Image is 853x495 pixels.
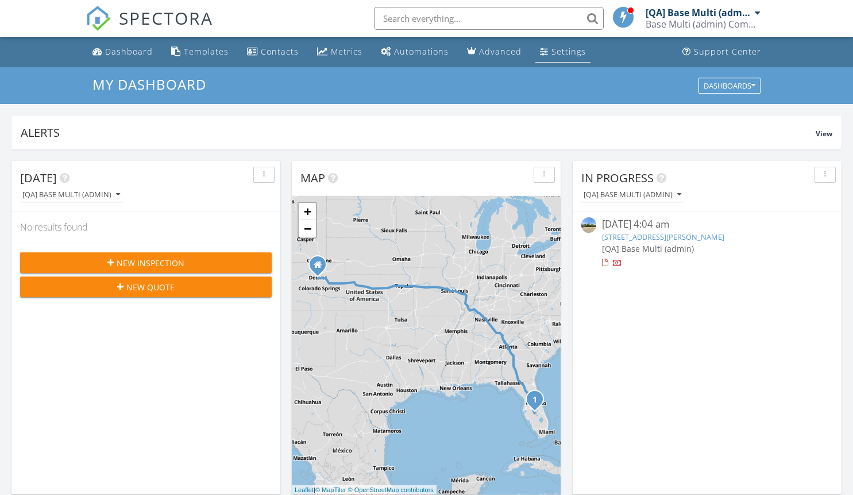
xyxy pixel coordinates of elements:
div: Support Center [694,46,761,57]
div: [QA] Base Multi (admin) [22,191,120,199]
button: [QA] Base Multi (admin) [20,187,122,203]
a: Zoom in [299,203,316,220]
button: [QA] Base Multi (admin) [581,187,684,203]
img: The Best Home Inspection Software - Spectora [86,6,111,31]
div: Advanced [479,46,522,57]
div: Templates [184,46,229,57]
span: New Quote [126,281,175,293]
div: Contacts [261,46,299,57]
span: View [816,129,832,139]
a: [DATE] 4:04 am [STREET_ADDRESS][PERSON_NAME] [QA] Base Multi (admin) [581,217,833,268]
span: Map [300,170,325,186]
div: Base Multi (admin) Company [646,18,761,30]
span: SPECTORA [119,6,213,30]
span: New Inspection [117,257,184,269]
a: Zoom out [299,220,316,237]
div: [QA] Base Multi (admin) [646,7,752,18]
a: Dashboard [88,41,157,63]
a: © MapTiler [315,486,346,493]
button: Dashboards [698,78,761,94]
a: Templates [167,41,233,63]
i: 1 [532,396,537,404]
div: Dashboard [105,46,153,57]
div: Metrics [331,46,362,57]
a: Automations (Basic) [376,41,453,63]
div: 056 Hills Field, New Dejah, FL 69309 [535,399,542,406]
span: [QA] Base Multi (admin) [602,243,694,254]
div: [QA] Base Multi (admin) [584,191,681,199]
div: Dashboards [704,82,755,90]
a: [STREET_ADDRESS][PERSON_NAME] [602,232,724,242]
div: [DATE] 4:04 am [602,217,812,232]
a: © OpenStreetMap contributors [348,486,434,493]
a: Metrics [312,41,367,63]
span: In Progress [581,170,654,186]
input: Search everything... [374,7,604,30]
div: 460 S Marion Pkwy, Denver 80209 [318,264,325,271]
div: Alerts [21,125,816,140]
div: No results found [11,212,280,243]
a: Support Center [678,41,766,63]
a: Leaflet [295,486,314,493]
span: [DATE] [20,170,57,186]
span: My Dashboard [92,75,206,94]
a: Contacts [242,41,303,63]
div: Automations [394,46,449,57]
div: | [292,485,437,495]
a: Advanced [462,41,526,63]
button: New Inspection [20,252,272,273]
a: Settings [535,41,590,63]
a: SPECTORA [86,16,213,40]
div: Settings [551,46,586,57]
img: streetview [581,217,596,232]
button: New Quote [20,277,272,297]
